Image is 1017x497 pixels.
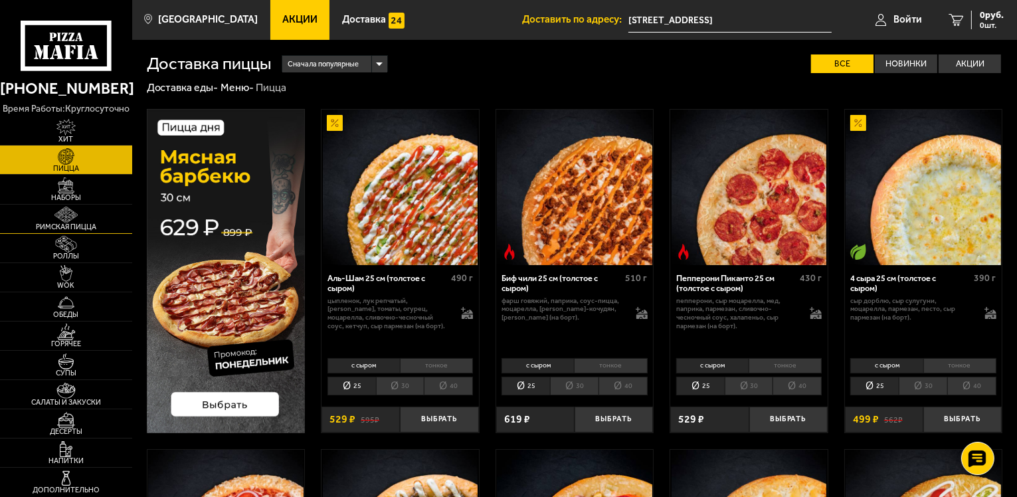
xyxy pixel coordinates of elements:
[845,110,1002,265] a: АкционныйВегетарианское блюдо4 сыра 25 см (толстое с сыром)
[947,377,996,395] li: 40
[850,297,973,322] p: сыр дорблю, сыр сулугуни, моцарелла, пармезан, песто, сыр пармезан (на борт).
[502,358,574,373] li: с сыром
[342,15,386,25] span: Доставка
[147,55,272,72] h1: Доставка пиццы
[923,358,996,373] li: тонкое
[626,272,648,284] span: 510 г
[550,377,599,395] li: 30
[884,414,903,425] s: 562 ₽
[400,407,478,433] button: Выбрать
[327,358,400,373] li: с сыром
[875,54,937,74] label: Новинки
[670,110,828,265] a: Острое блюдоПепперони Пиканто 25 см (толстое с сыром)
[282,15,318,25] span: Акции
[628,8,832,33] input: Ваш адрес доставки
[158,15,258,25] span: [GEOGRAPHIC_DATA]
[329,414,355,425] span: 529 ₽
[327,377,376,395] li: 25
[974,272,996,284] span: 390 г
[502,244,517,260] img: Острое блюдо
[853,414,879,425] span: 499 ₽
[361,414,379,425] s: 595 ₽
[504,414,530,425] span: 619 ₽
[980,11,1004,20] span: 0 руб.
[811,54,874,74] label: Все
[599,377,648,395] li: 40
[221,81,254,94] a: Меню-
[147,81,219,94] a: Доставка еды-
[400,358,473,373] li: тонкое
[676,244,692,260] img: Острое блюдо
[502,377,550,395] li: 25
[256,81,286,95] div: Пицца
[522,15,628,25] span: Доставить по адресу:
[678,414,704,425] span: 529 ₽
[893,15,922,25] span: Войти
[725,377,773,395] li: 30
[800,272,822,284] span: 430 г
[773,377,822,395] li: 40
[327,297,450,331] p: цыпленок, лук репчатый, [PERSON_NAME], томаты, огурец, моцарелла, сливочно-чесночный соус, кетчуп...
[575,407,653,433] button: Выбрать
[939,54,1001,74] label: Акции
[850,273,971,294] div: 4 сыра 25 см (толстое с сыром)
[846,110,1001,265] img: 4 сыра 25 см (толстое с сыром)
[327,115,343,131] img: Акционный
[389,13,405,29] img: 15daf4d41897b9f0e9f617042186c801.svg
[676,377,725,395] li: 25
[980,21,1004,29] span: 0 шт.
[323,110,478,265] img: Аль-Шам 25 см (толстое с сыром)
[502,273,622,294] div: Биф чили 25 см (толстое с сыром)
[676,358,749,373] li: с сыром
[749,358,822,373] li: тонкое
[497,110,652,265] img: Биф чили 25 см (толстое с сыром)
[749,407,828,433] button: Выбрать
[676,273,796,294] div: Пепперони Пиканто 25 см (толстое с сыром)
[496,110,654,265] a: Острое блюдоБиф чили 25 см (толстое с сыром)
[850,377,899,395] li: 25
[502,297,624,322] p: фарш говяжий, паприка, соус-пицца, моцарелла, [PERSON_NAME]-кочудян, [PERSON_NAME] (на борт).
[672,110,827,265] img: Пепперони Пиканто 25 см (толстое с сыром)
[676,297,799,331] p: пепперони, сыр Моцарелла, мед, паприка, пармезан, сливочно-чесночный соус, халапеньо, сыр пармеза...
[899,377,947,395] li: 30
[850,244,866,260] img: Вегетарианское блюдо
[923,407,1002,433] button: Выбрать
[424,377,473,395] li: 40
[322,110,479,265] a: АкционныйАль-Шам 25 см (толстое с сыром)
[850,115,866,131] img: Акционный
[327,273,448,294] div: Аль-Шам 25 см (толстое с сыром)
[850,358,923,373] li: с сыром
[574,358,647,373] li: тонкое
[451,272,473,284] span: 490 г
[288,54,359,74] span: Сначала популярные
[376,377,424,395] li: 30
